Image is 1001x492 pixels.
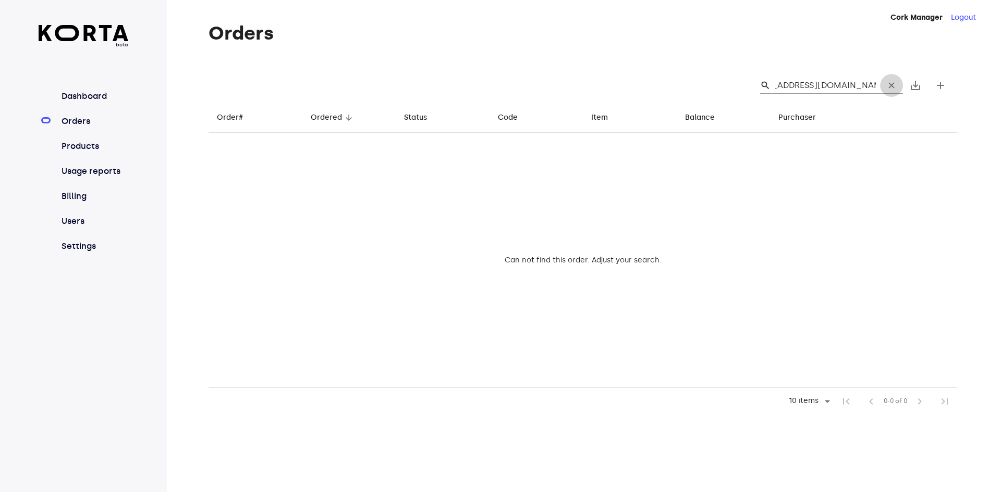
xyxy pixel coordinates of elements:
[404,111,427,124] div: Status
[859,389,884,414] span: Previous Page
[886,80,897,91] span: clear
[344,113,353,122] span: arrow_downward
[404,111,441,124] span: Status
[685,111,715,124] div: Balance
[311,111,356,124] span: Ordered
[591,111,608,124] div: Item
[591,111,621,124] span: Item
[928,73,953,98] button: Create new gift card
[39,25,129,48] a: beta
[890,13,943,22] strong: Cork Manager
[951,12,976,23] button: Logout
[907,389,932,414] span: Next Page
[59,215,129,228] a: Users
[932,389,957,414] span: Last Page
[834,389,859,414] span: First Page
[39,41,129,48] span: beta
[209,133,957,388] td: Can not find this order. Adjust your search.
[934,79,947,92] span: add
[217,111,243,124] div: Order#
[498,111,531,124] span: Code
[775,77,876,94] input: Search
[778,111,816,124] div: Purchaser
[884,396,907,407] span: 0-0 of 0
[39,25,129,41] img: Korta
[498,111,518,124] div: Code
[778,111,829,124] span: Purchaser
[909,79,922,92] span: save_alt
[59,90,129,103] a: Dashboard
[786,397,821,406] div: 10 items
[59,240,129,253] a: Settings
[217,111,257,124] span: Order#
[59,140,129,153] a: Products
[59,115,129,128] a: Orders
[209,23,957,44] h1: Orders
[59,190,129,203] a: Billing
[903,73,928,98] button: Export
[311,111,342,124] div: Ordered
[880,74,903,97] button: Clear Search
[685,111,728,124] span: Balance
[782,394,834,409] div: 10 items
[59,165,129,178] a: Usage reports
[760,80,771,91] span: Search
